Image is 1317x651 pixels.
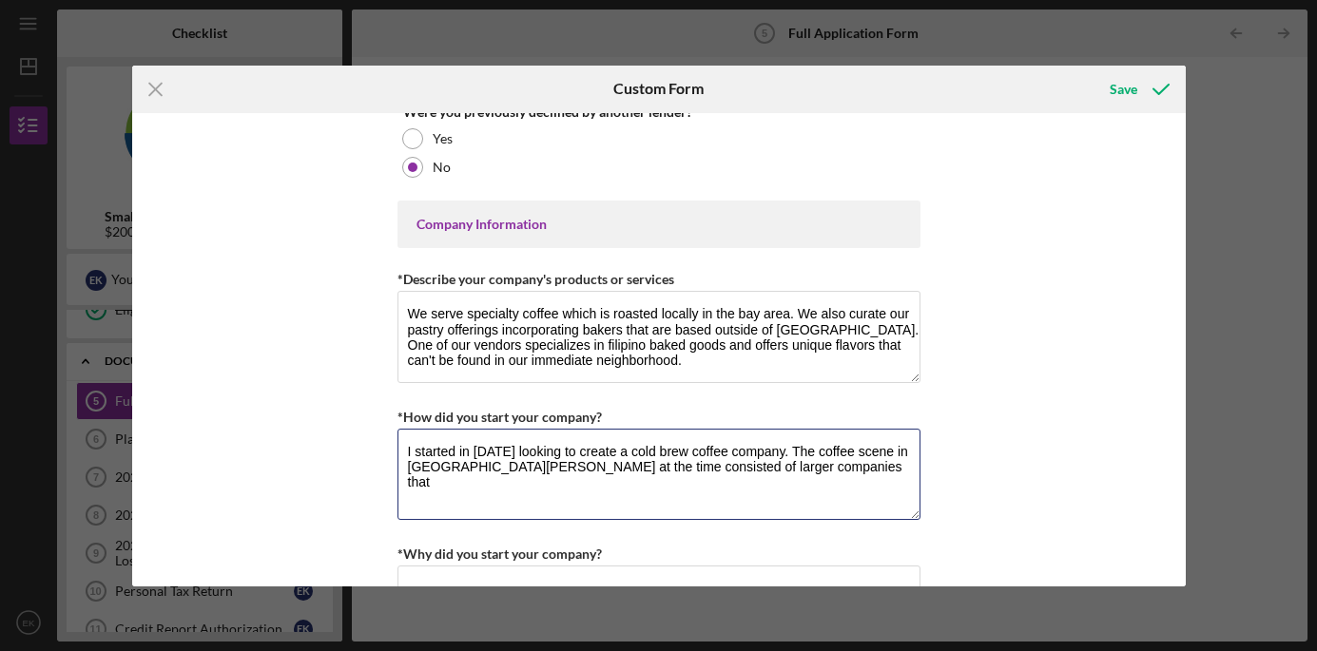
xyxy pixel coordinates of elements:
label: *Describe your company's products or services [397,271,674,287]
div: Company Information [416,217,901,232]
label: No [433,160,451,175]
div: Save [1110,70,1137,108]
label: *How did you start your company? [397,409,602,425]
h6: Custom Form [613,80,704,97]
label: Yes [433,131,453,146]
label: *Why did you start your company? [397,546,602,562]
textarea: We serve specialty coffee which is roasted locally in the bay area. We also curate our pastry off... [397,291,920,382]
textarea: I started in [DATE] looking to create a cold brew coffee company. The coffee scene in [GEOGRAPHIC... [397,429,920,520]
button: Save [1091,70,1185,108]
div: *Were you previously declined by another lender? [397,105,920,120]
